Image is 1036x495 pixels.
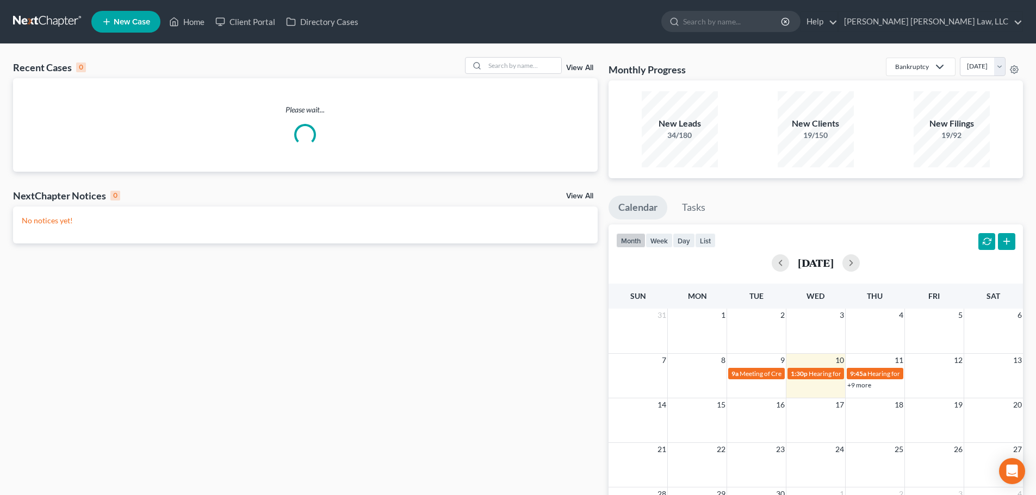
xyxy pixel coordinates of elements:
[914,117,990,130] div: New Filings
[616,233,646,248] button: month
[894,443,904,456] span: 25
[957,309,964,322] span: 5
[1016,309,1023,322] span: 6
[987,291,1000,300] span: Sat
[1012,398,1023,411] span: 20
[867,291,883,300] span: Thu
[834,443,845,456] span: 24
[801,12,838,32] a: Help
[895,62,929,71] div: Bankruptcy
[13,189,120,202] div: NextChapter Notices
[656,443,667,456] span: 21
[609,196,667,220] a: Calendar
[630,291,646,300] span: Sun
[13,61,86,74] div: Recent Cases
[778,117,854,130] div: New Clients
[798,257,834,268] h2: [DATE]
[609,63,686,76] h3: Monthly Progress
[672,196,715,220] a: Tasks
[210,12,281,32] a: Client Portal
[839,12,1022,32] a: [PERSON_NAME] [PERSON_NAME] Law, LLC
[720,309,727,322] span: 1
[839,309,845,322] span: 3
[1012,354,1023,367] span: 13
[953,443,964,456] span: 26
[642,130,718,141] div: 34/180
[566,64,593,72] a: View All
[953,354,964,367] span: 12
[1012,443,1023,456] span: 27
[953,398,964,411] span: 19
[731,369,739,378] span: 9a
[867,369,1010,378] span: Hearing for [PERSON_NAME] & [PERSON_NAME]
[834,398,845,411] span: 17
[22,215,589,226] p: No notices yet!
[716,398,727,411] span: 15
[683,11,783,32] input: Search by name...
[779,309,786,322] span: 2
[999,458,1025,484] div: Open Intercom Messenger
[778,130,854,141] div: 19/150
[740,369,860,378] span: Meeting of Creditors for [PERSON_NAME]
[850,369,866,378] span: 9:45a
[894,398,904,411] span: 18
[656,309,667,322] span: 31
[898,309,904,322] span: 4
[566,192,593,200] a: View All
[749,291,764,300] span: Tue
[656,398,667,411] span: 14
[834,354,845,367] span: 10
[114,18,150,26] span: New Case
[281,12,364,32] a: Directory Cases
[847,381,871,389] a: +9 more
[720,354,727,367] span: 8
[695,233,716,248] button: list
[791,369,808,378] span: 1:30p
[688,291,707,300] span: Mon
[673,233,695,248] button: day
[646,233,673,248] button: week
[809,369,894,378] span: Hearing for [PERSON_NAME]
[716,443,727,456] span: 22
[779,354,786,367] span: 9
[807,291,824,300] span: Wed
[110,191,120,200] div: 0
[661,354,667,367] span: 7
[13,104,598,115] p: Please wait...
[775,398,786,411] span: 16
[485,58,561,73] input: Search by name...
[164,12,210,32] a: Home
[928,291,940,300] span: Fri
[642,117,718,130] div: New Leads
[914,130,990,141] div: 19/92
[76,62,86,72] div: 0
[775,443,786,456] span: 23
[894,354,904,367] span: 11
